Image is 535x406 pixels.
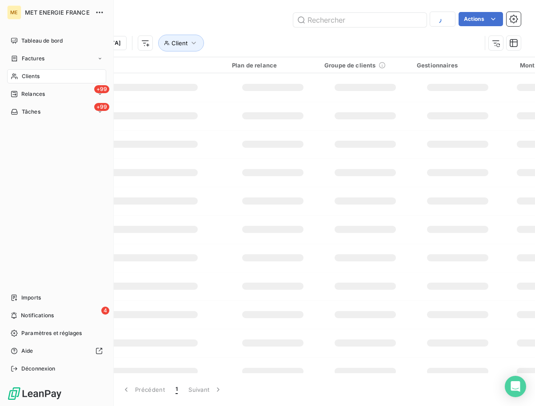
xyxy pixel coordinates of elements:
button: Suivant [183,380,228,399]
span: Imports [21,294,41,302]
div: Plan de relance [232,62,314,69]
a: Aide [7,344,106,358]
span: Paramètres et réglages [21,329,82,337]
span: Tableau de bord [21,37,63,45]
button: Client [158,35,204,51]
img: Logo LeanPay [7,386,62,401]
span: Déconnexion [21,365,56,373]
span: 1 [176,385,178,394]
button: Précédent [116,380,170,399]
div: ME [7,5,21,20]
span: Clients [22,72,40,80]
span: Aide [21,347,33,355]
span: Factures [22,55,44,63]
span: Groupe de clients [324,62,376,69]
span: Tâches [22,108,40,116]
button: 1 [170,380,183,399]
div: Open Intercom Messenger [505,376,526,397]
span: +99 [94,85,109,93]
span: Client [172,39,188,47]
input: Rechercher [293,13,427,27]
span: Notifications [21,311,54,319]
div: Gestionnaires [417,62,499,69]
span: MET ENERGIE FRANCE [25,9,90,16]
span: 4 [101,307,109,315]
span: Relances [21,90,45,98]
button: Actions [459,12,503,26]
span: +99 [94,103,109,111]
